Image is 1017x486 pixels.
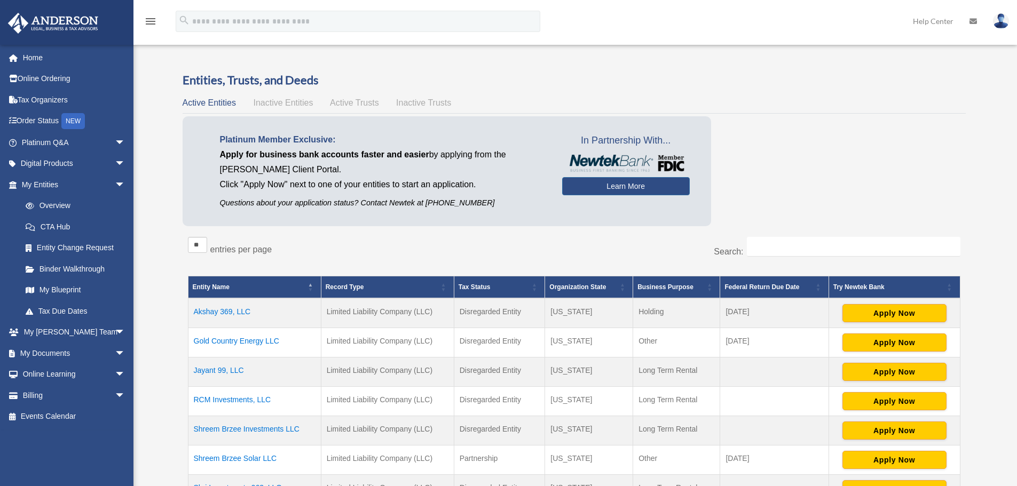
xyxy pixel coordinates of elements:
[188,298,321,328] td: Akshay 369, LLC
[220,147,546,177] p: by applying from the [PERSON_NAME] Client Portal.
[842,304,947,322] button: Apply Now
[330,98,379,107] span: Active Trusts
[633,416,720,445] td: Long Term Rental
[720,445,829,475] td: [DATE]
[633,445,720,475] td: Other
[724,283,799,291] span: Federal Return Due Date
[321,387,454,416] td: Limited Liability Company (LLC)
[115,322,136,344] span: arrow_drop_down
[183,98,236,107] span: Active Entities
[833,281,944,293] div: Try Newtek Bank
[7,110,141,132] a: Order StatusNEW
[188,416,321,445] td: Shreem Brzee Investments LLC
[7,322,141,343] a: My [PERSON_NAME] Teamarrow_drop_down
[115,342,136,364] span: arrow_drop_down
[842,363,947,381] button: Apply Now
[188,276,321,299] th: Entity Name: Activate to invert sorting
[7,174,136,195] a: My Entitiesarrow_drop_down
[720,328,829,357] td: [DATE]
[321,298,454,328] td: Limited Liability Company (LLC)
[720,298,829,328] td: [DATE]
[15,237,136,259] a: Entity Change Request
[61,113,85,129] div: NEW
[115,132,136,154] span: arrow_drop_down
[396,98,451,107] span: Inactive Trusts
[188,445,321,475] td: Shreem Brzee Solar LLC
[842,451,947,469] button: Apply Now
[633,328,720,357] td: Other
[454,276,545,299] th: Tax Status: Activate to sort
[545,387,633,416] td: [US_STATE]
[633,387,720,416] td: Long Term Rental
[188,357,321,387] td: Jayant 99, LLC
[842,421,947,440] button: Apply Now
[193,283,230,291] span: Entity Name
[188,328,321,357] td: Gold Country Energy LLC
[7,68,141,90] a: Online Ordering
[321,357,454,387] td: Limited Liability Company (LLC)
[178,14,190,26] i: search
[7,47,141,68] a: Home
[321,416,454,445] td: Limited Liability Company (LLC)
[183,72,966,89] h3: Entities, Trusts, and Deeds
[7,342,141,364] a: My Documentsarrow_drop_down
[633,298,720,328] td: Holding
[545,357,633,387] td: [US_STATE]
[7,406,141,427] a: Events Calendar
[459,283,491,291] span: Tax Status
[7,89,141,110] a: Tax Organizers
[220,150,429,159] span: Apply for business bank accounts faster and easier
[454,416,545,445] td: Disregarded Entity
[15,216,136,237] a: CTA Hub
[253,98,313,107] span: Inactive Entities
[454,357,545,387] td: Disregarded Entity
[321,445,454,475] td: Limited Liability Company (LLC)
[115,153,136,175] span: arrow_drop_down
[326,283,364,291] span: Record Type
[5,13,101,34] img: Anderson Advisors Platinum Portal
[562,132,690,149] span: In Partnership With...
[144,15,157,28] i: menu
[15,258,136,280] a: Binder Walkthrough
[454,445,545,475] td: Partnership
[15,300,136,322] a: Tax Due Dates
[549,283,606,291] span: Organization State
[993,13,1009,29] img: User Pic
[188,387,321,416] td: RCM Investments, LLC
[545,276,633,299] th: Organization State: Activate to sort
[633,357,720,387] td: Long Term Rental
[829,276,960,299] th: Try Newtek Bank : Activate to sort
[220,196,546,210] p: Questions about your application status? Contact Newtek at [PHONE_NUMBER]
[15,280,136,301] a: My Blueprint
[842,333,947,352] button: Apply Now
[454,387,545,416] td: Disregarded Entity
[714,247,743,256] label: Search:
[210,245,272,254] label: entries per page
[545,298,633,328] td: [US_STATE]
[115,385,136,407] span: arrow_drop_down
[562,177,690,195] a: Learn More
[567,155,684,172] img: NewtekBankLogoSM.png
[115,364,136,386] span: arrow_drop_down
[7,364,141,385] a: Online Learningarrow_drop_down
[220,177,546,192] p: Click "Apply Now" next to one of your entities to start an application.
[545,328,633,357] td: [US_STATE]
[720,276,829,299] th: Federal Return Due Date: Activate to sort
[545,416,633,445] td: [US_STATE]
[7,153,141,174] a: Digital Productsarrow_drop_down
[7,385,141,406] a: Billingarrow_drop_down
[454,298,545,328] td: Disregarded Entity
[633,276,720,299] th: Business Purpose: Activate to sort
[321,328,454,357] td: Limited Liability Company (LLC)
[220,132,546,147] p: Platinum Member Exclusive:
[637,283,693,291] span: Business Purpose
[321,276,454,299] th: Record Type: Activate to sort
[115,174,136,196] span: arrow_drop_down
[454,328,545,357] td: Disregarded Entity
[15,195,131,217] a: Overview
[842,392,947,410] button: Apply Now
[7,132,141,153] a: Platinum Q&Aarrow_drop_down
[545,445,633,475] td: [US_STATE]
[144,19,157,28] a: menu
